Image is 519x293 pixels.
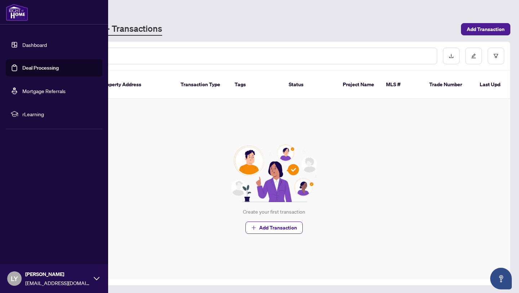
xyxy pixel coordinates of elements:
span: edit [471,53,476,58]
span: [PERSON_NAME] [25,270,90,278]
button: Open asap [490,268,512,289]
button: Add Transaction [461,23,510,35]
a: Deal Processing [22,65,59,71]
span: Add Transaction [259,222,297,233]
th: Tags [229,71,283,99]
button: edit [465,48,482,64]
span: plus [251,225,256,230]
button: filter [488,48,504,64]
span: [EMAIL_ADDRESS][DOMAIN_NAME] [25,279,90,287]
span: Add Transaction [467,23,505,35]
img: Null State Icon [227,144,320,202]
th: Status [283,71,337,99]
th: Transaction Type [175,71,229,99]
a: Mortgage Referrals [22,88,66,94]
th: MLS # [380,71,423,99]
span: rLearning [22,110,97,118]
span: download [449,53,454,58]
th: Property Address [96,71,175,99]
th: Trade Number [423,71,474,99]
button: Add Transaction [245,222,303,234]
span: filter [493,53,498,58]
div: Create your first transaction [243,208,305,216]
button: download [443,48,460,64]
span: LY [11,274,18,284]
img: logo [6,4,28,21]
th: Project Name [337,71,380,99]
a: Dashboard [22,41,47,48]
